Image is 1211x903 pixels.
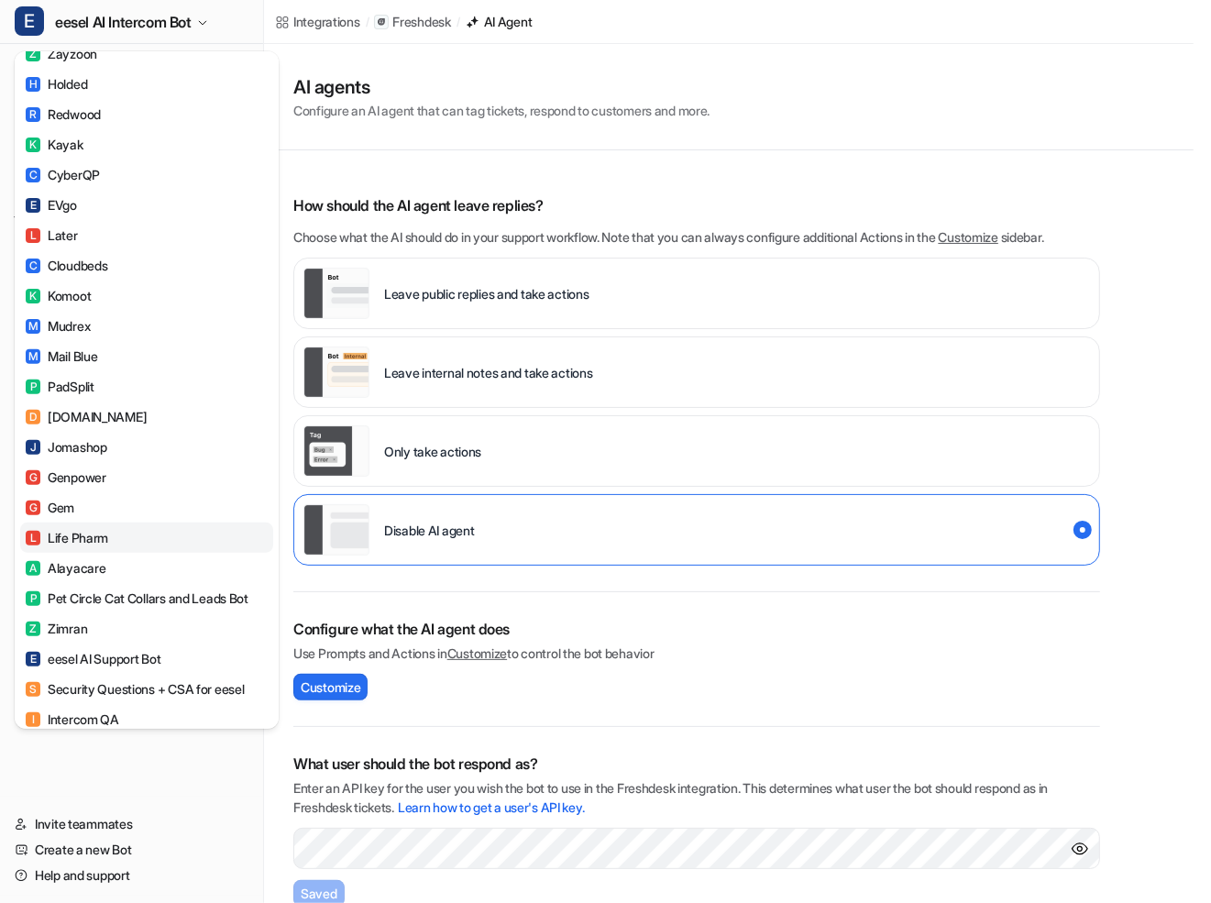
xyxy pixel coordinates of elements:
[26,528,108,547] div: Life Pharm
[26,47,40,61] span: Z
[26,168,40,182] span: C
[26,380,40,394] span: P
[26,437,107,457] div: Jomashop
[26,591,40,606] span: P
[26,682,40,697] span: S
[26,407,147,426] div: [DOMAIN_NAME]
[26,619,87,638] div: Zimran
[55,9,192,35] span: eesel AI Intercom Bot
[26,256,107,275] div: Cloudbeds
[26,289,40,303] span: K
[15,51,279,729] div: Eeesel AI Intercom Bot
[26,138,40,152] span: K
[26,649,160,668] div: eesel AI Support Bot
[26,501,40,515] span: G
[26,77,40,92] span: H
[26,107,40,122] span: R
[15,6,44,36] span: E
[26,679,244,699] div: Security Questions + CSA for eesel
[26,259,40,273] span: C
[26,498,74,517] div: Gem
[26,468,106,487] div: Genpower
[26,470,40,485] span: G
[26,316,90,336] div: Mudrex
[26,561,40,576] span: A
[26,319,40,334] span: M
[26,349,40,364] span: M
[26,105,101,124] div: Redwood
[26,74,87,94] div: Holded
[26,440,40,455] span: J
[26,135,83,154] div: Kayak
[26,589,248,608] div: Pet Circle Cat Collars and Leads Bot
[26,622,40,636] span: Z
[26,410,40,424] span: D
[26,195,77,215] div: EVgo
[26,377,94,396] div: PadSplit
[26,347,97,366] div: Mail Blue
[26,286,91,305] div: Komoot
[26,226,78,245] div: Later
[26,531,40,545] span: L
[26,558,105,578] div: Alayacare
[26,712,40,727] span: I
[26,198,40,213] span: E
[26,165,100,184] div: CyberQP
[26,44,97,63] div: Zayzoon
[26,228,40,243] span: L
[26,710,119,729] div: Intercom QA
[26,652,40,666] span: E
